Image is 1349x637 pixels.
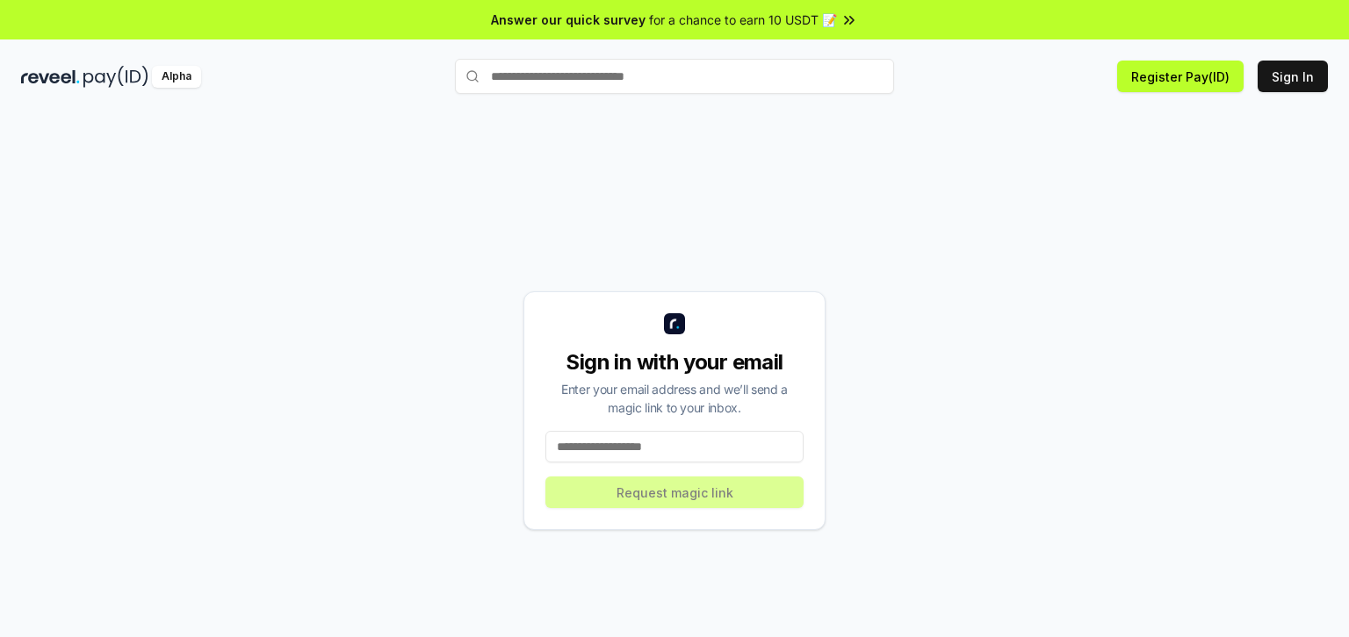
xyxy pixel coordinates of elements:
[83,66,148,88] img: pay_id
[664,313,685,334] img: logo_small
[491,11,646,29] span: Answer our quick survey
[1258,61,1328,92] button: Sign In
[545,380,804,417] div: Enter your email address and we’ll send a magic link to your inbox.
[1117,61,1244,92] button: Register Pay(ID)
[152,66,201,88] div: Alpha
[21,66,80,88] img: reveel_dark
[545,348,804,376] div: Sign in with your email
[649,11,837,29] span: for a chance to earn 10 USDT 📝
